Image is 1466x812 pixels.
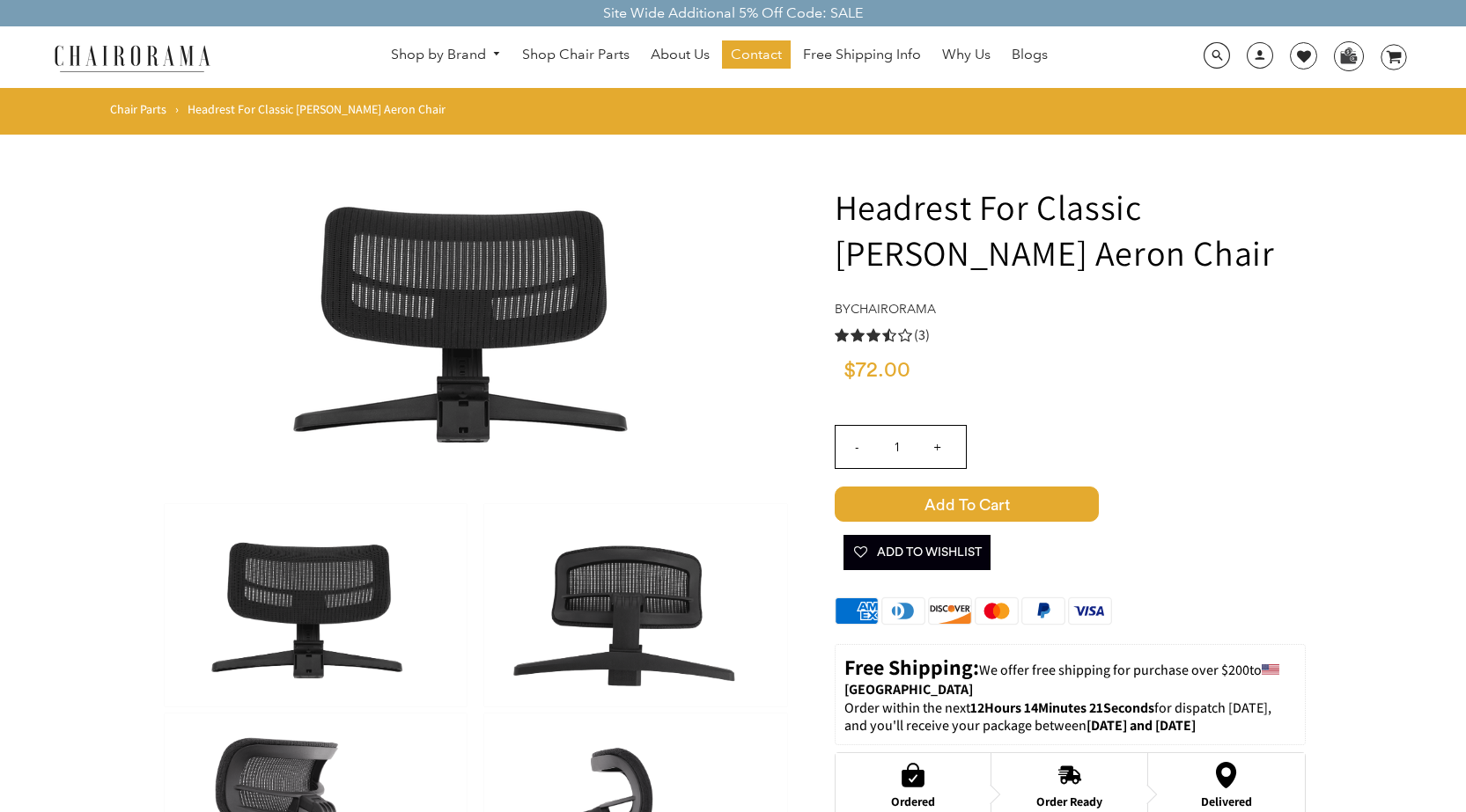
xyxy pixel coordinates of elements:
nav: breadcrumbs [110,101,452,126]
span: Free Shipping Info [803,46,921,64]
span: About Us [651,46,710,64]
h4: by [835,302,1306,317]
a: Free Shipping Info [794,40,930,69]
p: Order within the next for dispatch [DATE], and you'll receive your package between [844,699,1296,736]
strong: [GEOGRAPHIC_DATA] [844,680,973,699]
button: Add to Cart [835,486,1306,522]
a: About Us [642,40,718,69]
span: Add To Wishlist [852,535,982,570]
img: WhatsApp_Image_2024-07-12_at_16.23.01.webp [1335,42,1362,69]
span: Shop Chair Parts [522,46,630,64]
a: Shop Chair Parts [513,40,638,69]
span: › [175,101,179,117]
h1: Headrest For Classic [PERSON_NAME] Aeron Chair [835,184,1306,275]
a: Blogs [1003,40,1057,69]
a: Why Us [933,40,999,69]
strong: Free Shipping: [844,653,979,681]
span: $72.00 [844,360,910,381]
input: - [836,426,878,468]
button: Add To Wishlist [844,535,991,570]
p: to [844,654,1296,699]
a: Contact [722,40,791,69]
a: 3.3 rating (3 votes) [835,326,1306,344]
input: + [917,426,959,468]
span: Headrest For Classic [PERSON_NAME] Aeron Chair [188,101,446,117]
span: Blogs [1012,46,1048,64]
span: Contact [731,46,782,64]
iframe: Tidio Chat [1093,134,1466,812]
a: Shop by Brand [382,41,511,69]
span: Add to Cart [835,486,1099,522]
img: Headrest For Classic Herman Miller Aeron Chair - chairorama [165,504,467,706]
a: chairorama [851,301,936,317]
nav: DesktopNavigation [295,40,1144,73]
img: chairorama [44,42,220,73]
div: Order Ready [1032,794,1108,808]
div: Ordered [891,794,935,808]
span: 12Hours 14Minutes 21Seconds [970,699,1154,717]
img: Headrest For Classic Herman Miller Aeron Chair - chairorama [484,504,786,706]
a: Chair Parts [110,101,166,117]
span: Why Us [942,46,991,64]
span: We offer free shipping for purchase over $200 [979,661,1249,679]
span: (3) [914,326,930,345]
a: Headrest For Classic Herman Miller Aeron Chair - chairorama [211,305,740,324]
img: Headrest For Classic Herman Miller Aeron Chair - chairorama [211,140,740,492]
strong: [DATE] and [DATE] [1087,716,1196,735]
